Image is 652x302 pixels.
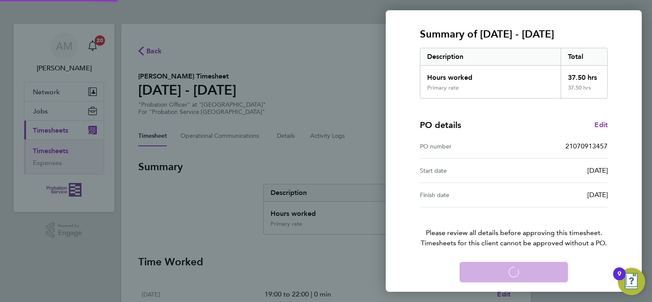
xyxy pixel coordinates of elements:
[561,48,608,65] div: Total
[618,268,645,295] button: Open Resource Center, 9 new notifications
[410,238,618,248] span: Timesheets for this client cannot be approved without a PO.
[420,166,514,176] div: Start date
[594,120,608,130] a: Edit
[514,190,608,200] div: [DATE]
[420,141,514,151] div: PO number
[514,166,608,176] div: [DATE]
[617,274,621,285] div: 9
[420,48,608,99] div: Summary of 22 - 28 Sep 2025
[561,66,608,84] div: 37.50 hrs
[594,121,608,129] span: Edit
[561,84,608,98] div: 37.50 hrs
[420,66,561,84] div: Hours worked
[565,142,608,150] span: 21070913457
[420,27,608,41] h3: Summary of [DATE] - [DATE]
[427,84,459,91] div: Primary rate
[420,119,461,131] h4: PO details
[420,48,561,65] div: Description
[420,190,514,200] div: Finish date
[410,207,618,248] p: Please review all details before approving this timesheet.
